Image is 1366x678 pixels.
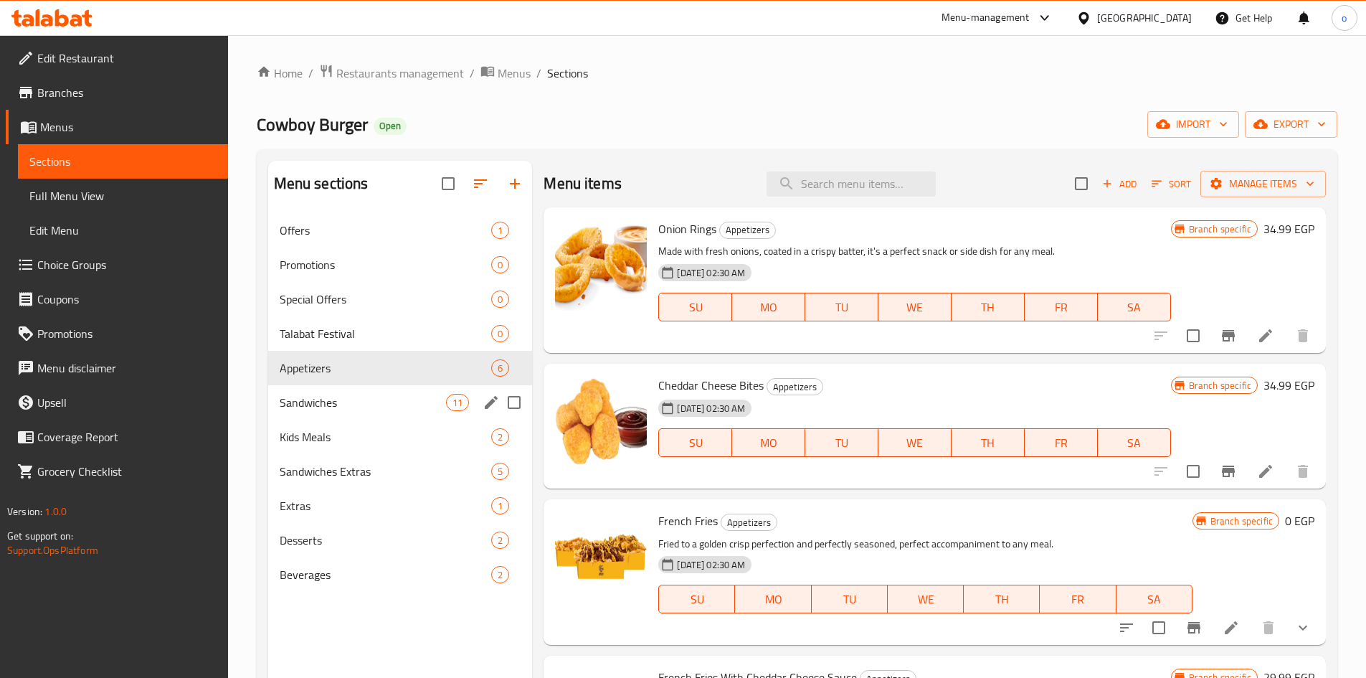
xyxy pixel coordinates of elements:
span: o [1342,10,1347,26]
div: items [491,291,509,308]
button: delete [1286,319,1320,353]
span: TH [969,589,1034,610]
a: Home [257,65,303,82]
button: show more [1286,611,1320,645]
button: TU [805,293,878,321]
a: Menus [6,110,228,144]
button: FR [1040,585,1116,613]
span: TU [811,297,873,318]
span: Beverages [280,566,492,583]
span: 1 [492,499,508,513]
img: Onion Rings [555,219,647,311]
h6: 34.99 EGP [1263,375,1314,395]
a: Full Menu View [18,179,228,213]
button: Branch-specific-item [1211,319,1246,353]
button: TU [812,585,888,613]
div: Offers1 [268,213,533,248]
nav: Menu sections [268,207,533,598]
button: delete [1286,454,1320,489]
span: Branch specific [1183,379,1257,392]
span: Edit Restaurant [37,50,217,67]
div: Sandwiches Extras [280,463,492,480]
span: [DATE] 02:30 AM [671,266,751,280]
span: 5 [492,465,508,479]
div: Promotions0 [268,248,533,282]
button: Add [1096,173,1142,195]
div: items [491,359,509,377]
span: Cowboy Burger [257,108,368,141]
button: Branch-specific-item [1211,454,1246,489]
span: Menu disclaimer [37,359,217,377]
button: export [1245,111,1337,138]
div: items [491,325,509,342]
span: SA [1122,589,1187,610]
p: Made with fresh onions, coated in a crispy batter, it's a perfect snack or side dish for any meal. [658,243,1170,260]
span: Appetizers [767,379,822,395]
div: Beverages2 [268,557,533,592]
button: TH [964,585,1040,613]
span: Sandwiches [280,394,447,411]
span: Edit Menu [29,222,217,239]
span: TH [957,297,1019,318]
div: items [446,394,469,411]
div: items [491,222,509,239]
li: / [308,65,313,82]
span: WE [884,297,946,318]
span: Appetizers [720,222,775,238]
span: Grocery Checklist [37,463,217,480]
span: Branch specific [1205,514,1279,528]
span: Promotions [280,256,492,273]
span: 2 [492,568,508,582]
img: Cheddar Cheese Bites [555,375,647,467]
a: Restaurants management [319,64,464,83]
span: Branches [37,84,217,101]
button: SA [1098,293,1171,321]
span: Select to update [1178,456,1208,486]
button: MO [732,293,805,321]
button: delete [1251,611,1286,645]
button: TH [952,293,1025,321]
div: Open [374,118,407,135]
button: Branch-specific-item [1177,611,1211,645]
button: MO [735,585,811,613]
button: SA [1098,428,1171,457]
span: 1 [492,224,508,237]
span: TU [811,433,873,453]
span: Sections [547,65,588,82]
a: Upsell [6,385,228,420]
a: Menu disclaimer [6,351,228,385]
span: TH [957,433,1019,453]
div: Sandwiches11edit [268,385,533,420]
span: Cheddar Cheese Bites [658,375,764,396]
div: Talabat Festival0 [268,316,533,351]
span: French Fries [658,510,718,532]
a: Coverage Report [6,420,228,454]
input: search [767,171,936,197]
span: 2 [492,430,508,444]
span: SA [1104,297,1165,318]
button: FR [1025,428,1098,457]
span: WE [884,433,946,453]
span: SU [665,297,726,318]
span: Appetizers [280,359,492,377]
span: Select section [1066,169,1096,199]
span: Kids Meals [280,428,492,446]
span: Version: [7,502,42,521]
span: FR [1030,297,1092,318]
span: [DATE] 02:30 AM [671,402,751,415]
span: Menus [40,118,217,136]
span: Upsell [37,394,217,411]
h2: Menu sections [274,173,369,194]
button: WE [878,293,952,321]
button: MO [732,428,805,457]
a: Promotions [6,316,228,351]
div: Extras1 [268,489,533,523]
svg: Show Choices [1294,619,1312,636]
div: Appetizers6 [268,351,533,385]
a: Sections [18,144,228,179]
button: FR [1025,293,1098,321]
div: Appetizers [719,222,776,239]
span: TU [817,589,882,610]
span: 6 [492,362,508,375]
